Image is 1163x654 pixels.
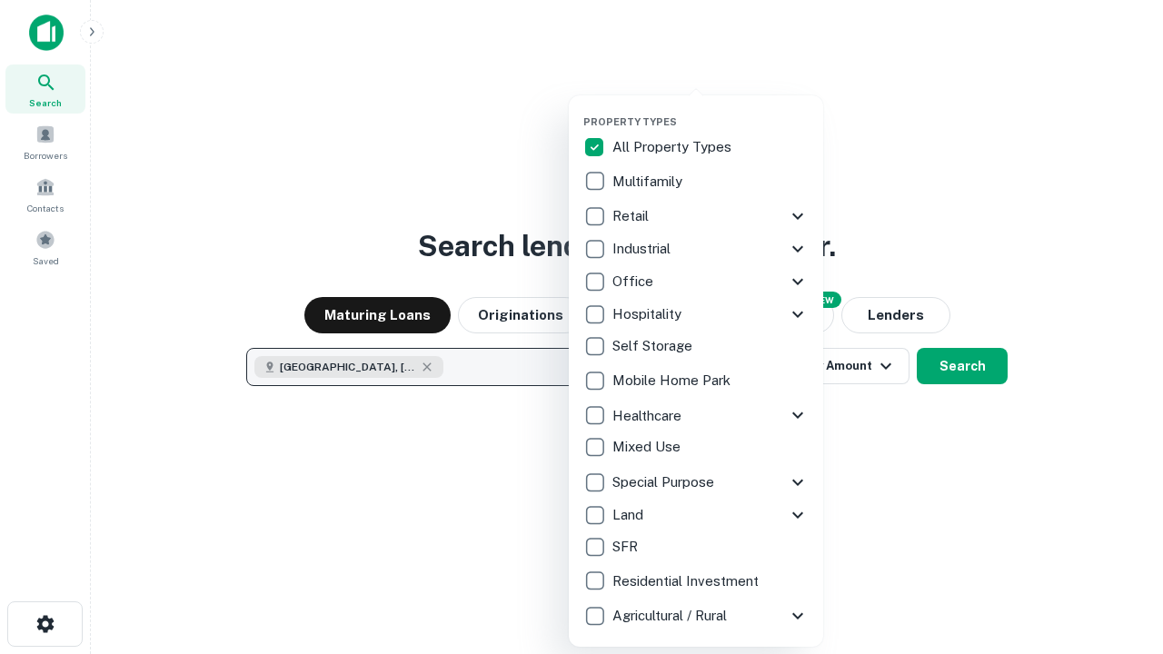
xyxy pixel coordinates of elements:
[612,136,735,158] p: All Property Types
[612,504,647,526] p: Land
[612,303,685,325] p: Hospitality
[612,271,657,292] p: Office
[612,436,684,458] p: Mixed Use
[583,399,809,431] div: Healthcare
[612,471,718,493] p: Special Purpose
[612,370,734,391] p: Mobile Home Park
[583,298,809,331] div: Hospitality
[583,116,677,127] span: Property Types
[583,466,809,499] div: Special Purpose
[612,171,686,193] p: Multifamily
[612,205,652,227] p: Retail
[612,335,696,357] p: Self Storage
[1072,509,1163,596] iframe: Chat Widget
[583,499,809,531] div: Land
[612,536,641,558] p: SFR
[612,405,685,427] p: Healthcare
[583,233,809,265] div: Industrial
[583,599,809,632] div: Agricultural / Rural
[612,605,731,627] p: Agricultural / Rural
[612,238,674,260] p: Industrial
[583,200,809,233] div: Retail
[612,570,762,592] p: Residential Investment
[583,265,809,298] div: Office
